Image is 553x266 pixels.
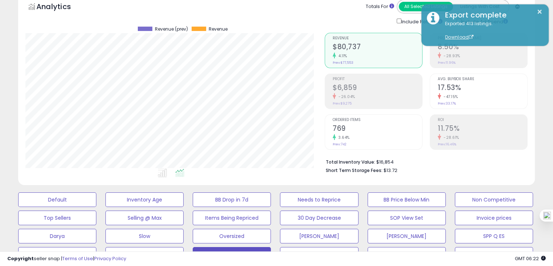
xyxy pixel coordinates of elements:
[333,60,353,65] small: Prev: $77,553
[455,229,533,243] button: SPP Q ES
[193,192,271,207] button: BB Drop in 7d
[333,83,422,93] h2: $6,859
[399,2,453,11] button: All Selected Listings
[7,255,34,262] strong: Copyright
[7,255,126,262] div: seller snap | |
[280,211,358,225] button: 30 Day Decrease
[455,211,533,225] button: Invoice prices
[18,211,96,225] button: Top Sellers
[36,1,85,13] h5: Analytics
[438,101,456,106] small: Prev: 33.17%
[336,53,347,59] small: 4.11%
[391,17,451,26] div: Include Returns
[368,229,446,243] button: [PERSON_NAME]
[438,83,527,93] h2: 17.53%
[438,43,527,52] h2: 8.50%
[440,20,543,41] div: Exported 413 listings.
[280,192,358,207] button: Needs to Reprice
[193,247,271,262] button: [PERSON_NAME]
[105,211,184,225] button: Selling @ Max
[445,34,473,40] a: Download
[280,229,358,243] button: [PERSON_NAME]
[333,118,422,122] span: Ordered Items
[105,192,184,207] button: Inventory Age
[209,27,228,32] span: Revenue
[438,118,527,122] span: ROI
[94,255,126,262] a: Privacy Policy
[438,60,456,65] small: Prev: 11.96%
[453,2,507,11] button: Listings With Cost
[333,36,422,40] span: Revenue
[333,43,422,52] h2: $80,737
[438,124,527,134] h2: 11.75%
[280,247,358,262] button: [PERSON_NAME]
[441,53,460,59] small: -28.93%
[333,124,422,134] h2: 769
[440,10,543,20] div: Export complete
[441,94,458,99] small: -47.15%
[441,135,459,140] small: -28.61%
[105,229,184,243] button: Slow
[193,211,271,225] button: Items Being Repriced
[326,159,375,165] b: Total Inventory Value:
[455,192,533,207] button: Non Competitive
[543,212,551,219] img: one_i.png
[438,142,456,146] small: Prev: 16.46%
[336,94,355,99] small: -26.04%
[336,135,350,140] small: 3.64%
[155,27,188,32] span: Revenue (prev)
[455,247,533,262] button: COGS report US
[438,77,527,81] span: Avg. Buybox Share
[368,247,446,262] button: COGS report CAN
[368,211,446,225] button: SOP View Set
[326,157,522,166] li: $16,854
[333,77,422,81] span: Profit
[537,7,542,16] button: ×
[366,3,394,10] div: Totals For
[18,229,96,243] button: Darya
[515,255,546,262] span: 2025-09-8 06:22 GMT
[105,247,184,262] button: Sofia
[333,101,352,106] small: Prev: $9,275
[326,167,382,173] b: Short Term Storage Fees:
[333,142,346,146] small: Prev: 742
[18,247,96,262] button: Re-measure
[384,167,397,174] span: $13.72
[62,255,93,262] a: Terms of Use
[193,229,271,243] button: Oversized
[18,192,96,207] button: Default
[368,192,446,207] button: BB Price Below Min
